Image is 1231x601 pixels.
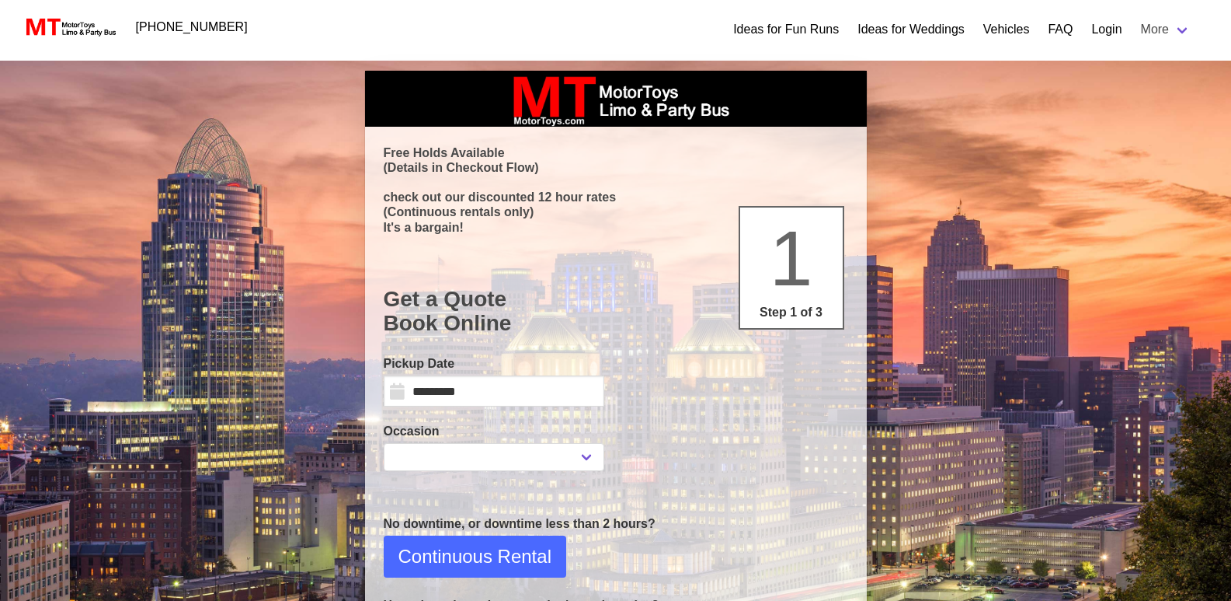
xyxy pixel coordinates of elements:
p: check out our discounted 12 hour rates [384,190,848,204]
p: Free Holds Available [384,145,848,160]
a: [PHONE_NUMBER] [127,12,257,43]
a: Ideas for Fun Runs [733,20,839,39]
img: box_logo_brand.jpeg [499,71,732,127]
a: More [1132,14,1200,45]
img: MotorToys Logo [22,16,117,38]
label: Occasion [384,422,604,441]
p: (Continuous rentals only) [384,204,848,219]
button: Continuous Rental [384,536,566,578]
p: (Details in Checkout Flow) [384,160,848,175]
span: 1 [770,215,813,302]
a: Login [1091,20,1121,39]
p: It's a bargain! [384,220,848,235]
a: Ideas for Weddings [857,20,965,39]
p: No downtime, or downtime less than 2 hours? [384,515,848,533]
p: Step 1 of 3 [746,303,836,322]
label: Pickup Date [384,355,604,373]
h1: Get a Quote Book Online [384,287,848,336]
a: Vehicles [983,20,1030,39]
span: Continuous Rental [398,543,551,571]
a: FAQ [1048,20,1073,39]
